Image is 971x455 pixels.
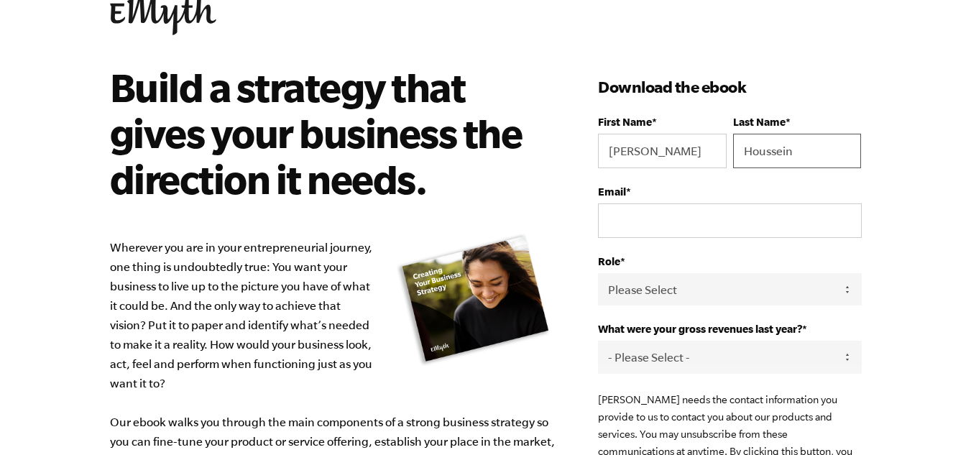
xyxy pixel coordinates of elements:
[598,75,861,98] h3: Download the ebook
[110,64,535,202] h2: Build a strategy that gives your business the direction it needs.
[598,323,802,335] span: What were your gross revenues last year?
[899,386,971,455] iframe: Chat Widget
[598,116,652,128] span: First Name
[397,225,555,372] img: Business_Strategy_101_LP
[733,116,786,128] span: Last Name
[598,185,626,198] span: Email
[598,255,620,267] span: Role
